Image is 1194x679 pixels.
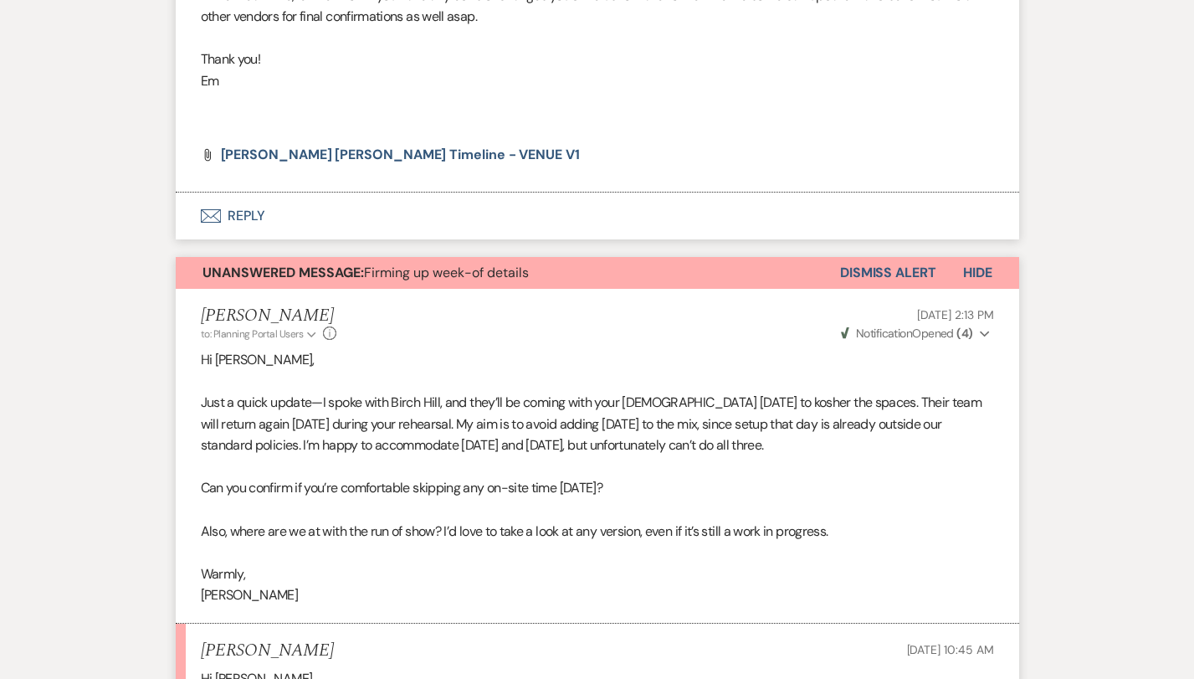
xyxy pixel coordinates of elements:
[841,326,973,341] span: Opened
[838,325,994,342] button: NotificationOpened (4)
[201,640,334,661] h5: [PERSON_NAME]
[936,257,1019,289] button: Hide
[221,148,580,162] a: [PERSON_NAME] [PERSON_NAME] Timeline - VENUE V1
[201,563,994,585] p: Warmly,
[963,264,992,281] span: Hide
[907,642,994,657] span: [DATE] 10:45 AM
[176,257,840,289] button: Unanswered Message:Firming up week-of details
[201,392,994,456] p: Just a quick update—I spoke with Birch Hill, and they’ll be coming with your [DEMOGRAPHIC_DATA] [...
[917,307,993,322] span: [DATE] 2:13 PM
[201,349,994,371] p: Hi [PERSON_NAME],
[201,49,994,70] p: Thank you!
[201,477,994,499] p: Can you confirm if you’re comfortable skipping any on-site time [DATE]?
[221,146,580,163] span: [PERSON_NAME] [PERSON_NAME] Timeline - VENUE V1
[202,264,529,281] span: Firming up week-of details
[201,521,994,543] p: Also, where are we at with the run of show? I’d love to take a look at any version, even if it’s ...
[201,306,337,327] h5: [PERSON_NAME]
[840,257,936,289] button: Dismiss Alert
[201,327,304,341] span: to: Planning Portal Users
[856,326,912,341] span: Notification
[201,70,994,92] p: Em
[956,326,972,341] strong: ( 4 )
[176,193,1019,239] button: Reply
[202,264,364,281] strong: Unanswered Message:
[201,327,320,342] button: to: Planning Portal Users
[201,584,994,606] p: [PERSON_NAME]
